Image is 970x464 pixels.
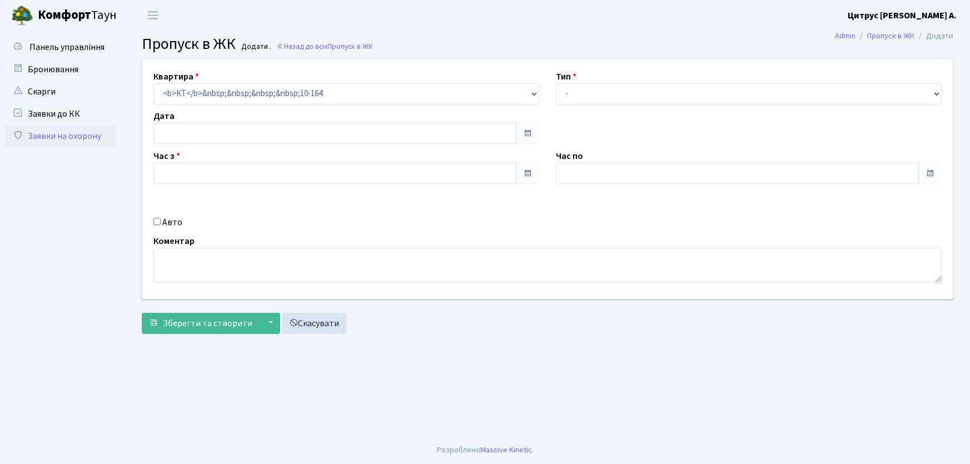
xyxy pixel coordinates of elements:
label: Коментар [153,235,195,248]
a: Цитрус [PERSON_NAME] А. [848,9,957,22]
a: Панель управління [6,36,117,58]
span: Зберегти та створити [163,317,252,330]
a: Заявки на охорону [6,125,117,147]
small: Додати . [239,42,271,52]
a: Admin [835,30,855,42]
label: Час по [556,149,583,163]
b: Комфорт [38,6,91,24]
nav: breadcrumb [818,24,970,48]
div: Розроблено . [437,444,534,456]
a: Пропуск в ЖК [867,30,914,42]
a: Скарги [6,81,117,103]
a: Massive Kinetic [480,444,532,456]
img: logo.png [11,4,33,27]
label: Авто [162,216,182,229]
label: Квартира [153,70,199,83]
span: Пропуск в ЖК [142,33,236,55]
button: Переключити навігацію [139,6,167,24]
span: Таун [38,6,117,25]
label: Час з [153,149,180,163]
label: Тип [556,70,576,83]
span: Пропуск в ЖК [327,41,373,52]
a: Назад до всіхПропуск в ЖК [276,41,373,52]
li: Додати [914,30,953,42]
a: Бронювання [6,58,117,81]
a: Заявки до КК [6,103,117,125]
span: Панель управління [29,41,105,53]
button: Зберегти та створити [142,313,260,334]
a: Скасувати [282,313,346,334]
label: Дата [153,109,175,123]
